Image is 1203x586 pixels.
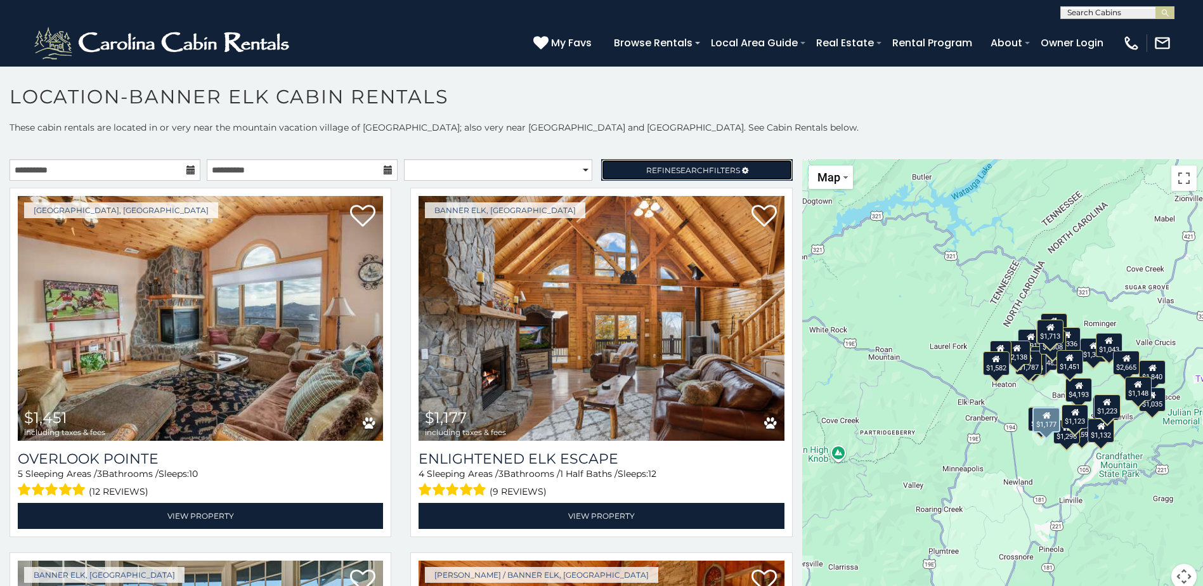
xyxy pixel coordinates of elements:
[498,468,504,479] span: 3
[419,450,784,467] a: Enlightened Elk Escape
[425,567,658,583] a: [PERSON_NAME] / Banner Elk, [GEOGRAPHIC_DATA]
[419,196,784,441] img: Enlightened Elk Escape
[1094,394,1121,419] div: $1,223
[1065,378,1092,402] div: $4,193
[1018,329,1044,353] div: $1,917
[18,196,383,441] a: Overlook Pointe $1,451 including taxes & fees
[425,428,506,436] span: including taxes & fees
[89,483,148,500] span: (12 reviews)
[1056,350,1083,374] div: $1,451
[24,408,67,427] span: $1,451
[419,467,784,500] div: Sleeping Areas / Bathrooms / Sleeps:
[419,503,784,529] a: View Property
[1113,351,1140,375] div: $2,665
[983,351,1010,375] div: $1,582
[1088,419,1114,443] div: $1,132
[24,567,185,583] a: Banner Elk, [GEOGRAPHIC_DATA]
[32,24,295,62] img: White-1-2.png
[1154,34,1171,52] img: mail-regular-white.png
[1171,166,1197,191] button: Toggle fullscreen view
[601,159,792,181] a: RefineSearchFilters
[18,467,383,500] div: Sleeping Areas / Bathrooms / Sleeps:
[1032,407,1060,433] div: $1,177
[1034,32,1110,54] a: Owner Login
[97,468,102,479] span: 3
[425,202,585,218] a: Banner Elk, [GEOGRAPHIC_DATA]
[1080,338,1107,362] div: $1,334
[1122,34,1140,52] img: phone-regular-white.png
[419,468,424,479] span: 4
[810,32,880,54] a: Real Estate
[1036,320,1063,344] div: $1,813
[1037,320,1063,344] div: $1,713
[24,202,218,218] a: [GEOGRAPHIC_DATA], [GEOGRAPHIC_DATA]
[1041,313,1067,337] div: $1,417
[1054,327,1081,351] div: $1,336
[990,341,1011,365] div: $894
[1069,418,1095,442] div: $1,598
[1095,333,1122,357] div: $1,043
[18,503,383,529] a: View Property
[1093,396,1119,420] div: $1,544
[1039,330,1065,355] div: $1,608
[350,204,375,230] a: Add to favorites
[817,171,840,184] span: Map
[24,428,105,436] span: including taxes & fees
[18,450,383,467] a: Overlook Pointe
[1062,405,1088,429] div: $1,123
[1028,407,1055,431] div: $1,489
[886,32,979,54] a: Rental Program
[1125,377,1152,401] div: $1,148
[608,32,699,54] a: Browse Rentals
[1003,341,1030,365] div: $2,138
[984,32,1029,54] a: About
[490,483,547,500] span: (9 reviews)
[809,166,853,189] button: Change map style
[189,468,198,479] span: 10
[1015,351,1042,375] div: $1,787
[533,35,595,51] a: My Favs
[648,468,656,479] span: 12
[676,166,709,175] span: Search
[1139,360,1166,384] div: $1,840
[705,32,804,54] a: Local Area Guide
[646,166,740,175] span: Refine Filters
[551,35,592,51] span: My Favs
[1138,387,1165,412] div: $1,035
[18,468,23,479] span: 5
[560,468,618,479] span: 1 Half Baths /
[1019,351,1046,375] div: $2,034
[18,196,383,441] img: Overlook Pointe
[419,196,784,441] a: Enlightened Elk Escape $1,177 including taxes & fees
[1053,420,1080,444] div: $1,296
[425,408,467,427] span: $1,177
